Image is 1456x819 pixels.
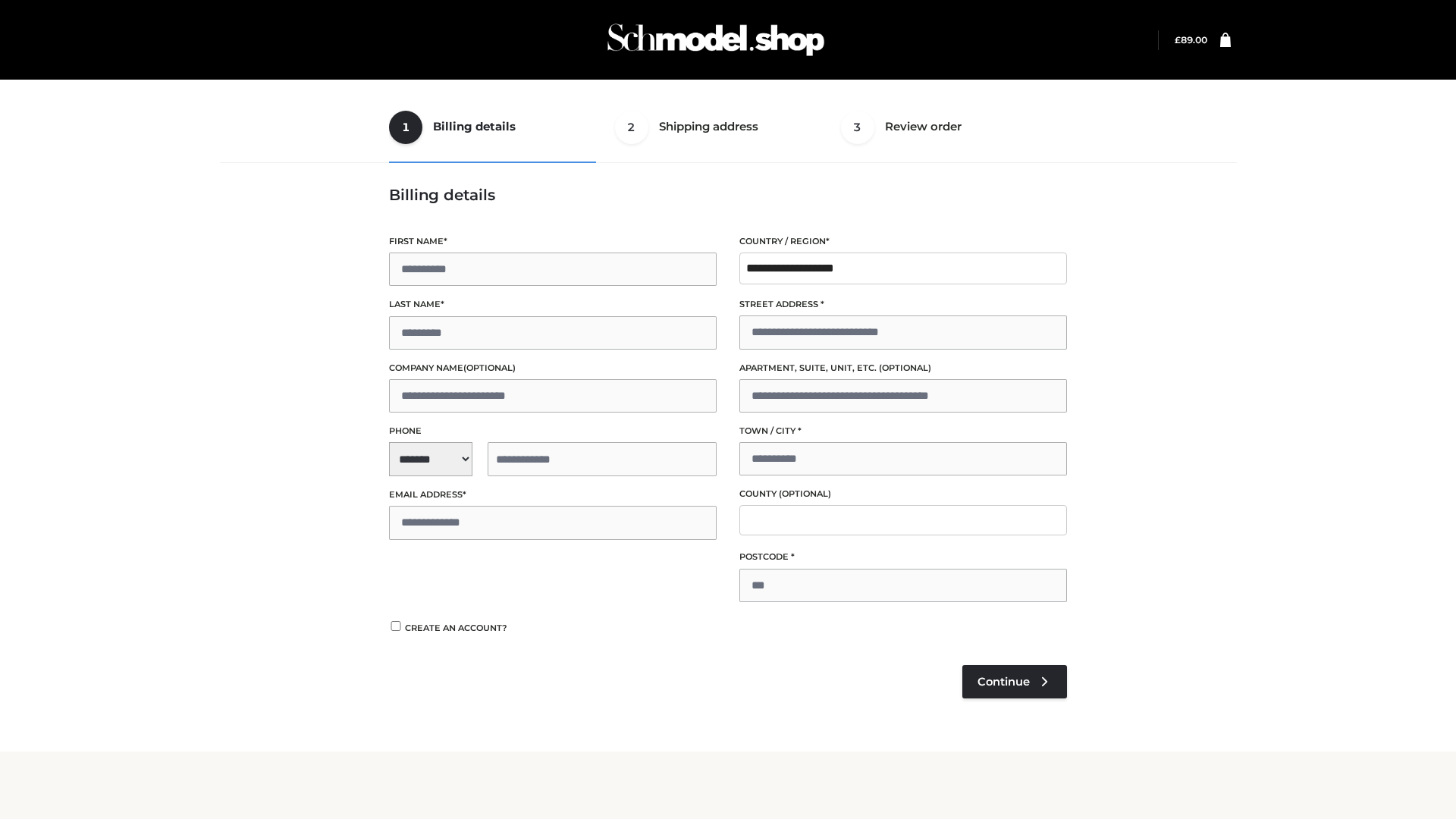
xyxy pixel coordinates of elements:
[389,361,717,375] label: Company name
[389,424,717,438] label: Phone
[1175,34,1207,45] bdi: 89.00
[389,186,1067,204] h3: Billing details
[602,10,830,70] img: Schmodel Admin 964
[977,675,1030,689] span: Continue
[739,550,1067,564] label: Postcode
[779,488,831,499] span: (optional)
[739,234,1067,249] label: Country / Region
[1175,34,1207,45] a: £89.00
[879,362,931,373] span: (optional)
[739,424,1067,438] label: Town / City
[463,362,516,373] span: (optional)
[1175,34,1181,45] span: £
[739,297,1067,312] label: Street address
[389,297,717,312] label: Last name
[739,487,1067,501] label: County
[739,361,1067,375] label: Apartment, suite, unit, etc.
[389,488,717,502] label: Email address
[389,234,717,249] label: First name
[962,665,1067,698] a: Continue
[405,623,507,633] span: Create an account?
[389,621,403,631] input: Create an account?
